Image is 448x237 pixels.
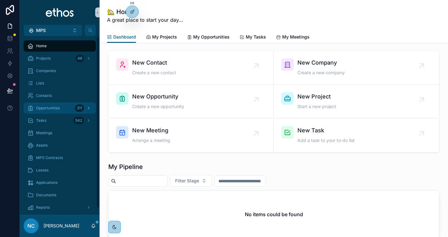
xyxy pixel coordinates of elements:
[24,40,96,52] a: Home
[20,36,100,215] div: scrollable content
[274,51,439,85] a: New CompanyCreate a new company
[297,70,345,76] span: Create a new company
[276,31,310,44] a: My Meetings
[109,119,274,152] a: New MeetingArrange a meeting
[36,168,49,173] span: Leases
[36,43,47,48] span: Home
[297,137,355,144] span: Add a task to your to-do list
[24,25,82,36] button: Select Button
[24,78,96,89] a: Lists
[240,31,266,44] a: My Tasks
[245,211,303,218] h2: No items could be found
[36,118,46,123] span: Tasks
[24,127,96,139] a: Meetings
[24,202,96,213] a: Reports
[170,175,212,187] button: Select Button
[24,90,96,101] a: Contacts
[107,31,136,43] a: Dashboard
[132,137,170,144] span: Arrange a meeting
[24,103,96,114] a: Opportunities311
[36,205,50,210] span: Reports
[187,31,230,44] a: My Opportunities
[282,34,310,40] span: My Meetings
[132,126,170,135] span: New Meeting
[36,56,51,61] span: Projects
[36,180,58,185] span: Applications
[24,65,96,76] a: Companies
[246,34,266,40] span: My Tasks
[24,53,96,64] a: Projects48
[36,93,52,98] span: Contacts
[132,103,184,110] span: Create a new opportunity
[132,92,184,101] span: New Opportunity
[76,55,84,62] div: 48
[297,103,336,110] span: Start a new project
[274,119,439,152] a: New TaskAdd a task to your to-do list
[108,162,143,171] h1: My Pipeline
[36,81,44,86] span: Lists
[107,7,183,16] h1: 🏡 Home
[36,68,56,73] span: Companies
[24,165,96,176] a: Leases
[24,115,96,126] a: Tasks542
[24,152,96,163] a: MPS Contracts
[113,34,136,40] span: Dashboard
[297,58,345,67] span: New Company
[27,222,35,230] span: NC
[75,104,84,112] div: 311
[109,51,274,85] a: New ContactCreate a new contact
[73,117,84,124] div: 542
[152,34,177,40] span: My Projects
[36,27,46,34] span: MPS
[132,58,176,67] span: New Contact
[132,70,176,76] span: Create a new contact
[297,126,355,135] span: New Task
[297,92,336,101] span: New Project
[193,34,230,40] span: My Opportunities
[36,106,60,111] span: Opportunities
[146,31,177,44] a: My Projects
[175,178,199,184] span: Filter Stage
[274,85,439,119] a: New ProjectStart a new project
[24,177,96,188] a: Applications
[36,193,56,198] span: Documents
[107,16,183,24] span: A great place to start your day...
[24,140,96,151] a: Assets
[36,130,52,135] span: Meetings
[45,7,74,17] img: App logo
[44,223,79,229] p: [PERSON_NAME]
[109,85,274,119] a: New OpportunityCreate a new opportunity
[24,189,96,201] a: Documents
[36,143,48,148] span: Assets
[36,155,63,160] span: MPS Contracts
